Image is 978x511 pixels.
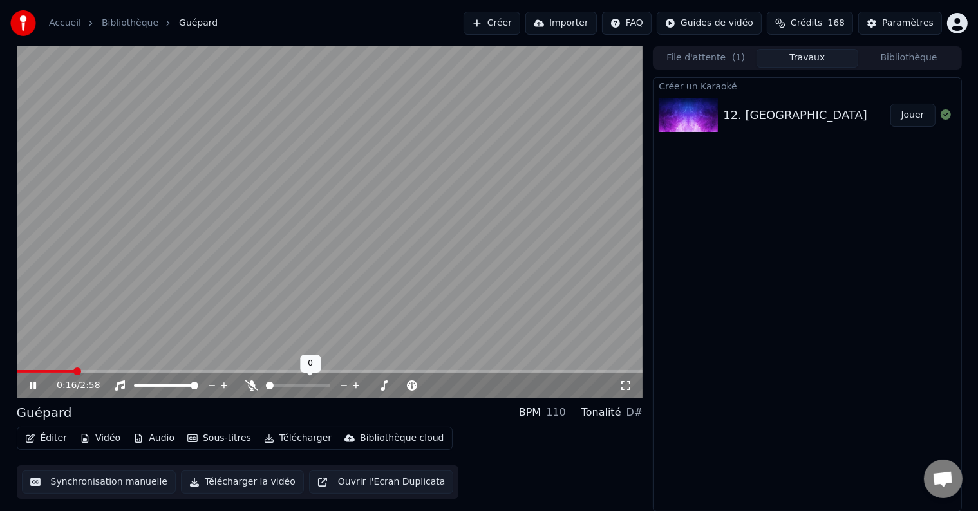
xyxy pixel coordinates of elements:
[10,10,36,36] img: youka
[75,429,126,447] button: Vidéo
[80,379,100,392] span: 2:58
[259,429,337,447] button: Télécharger
[300,355,321,373] div: 0
[49,17,218,30] nav: breadcrumb
[102,17,158,30] a: Bibliothèque
[519,405,541,420] div: BPM
[464,12,520,35] button: Créer
[890,104,936,127] button: Jouer
[179,17,218,30] span: Guépard
[360,432,444,445] div: Bibliothèque cloud
[17,404,72,422] div: Guépard
[657,12,762,35] button: Guides de vidéo
[626,405,643,420] div: D#
[57,379,77,392] span: 0:16
[128,429,180,447] button: Audio
[924,460,963,498] div: Ouvrir le chat
[882,17,934,30] div: Paramètres
[767,12,853,35] button: Crédits168
[22,470,176,494] button: Synchronisation manuelle
[732,51,745,64] span: ( 1 )
[827,17,845,30] span: 168
[525,12,597,35] button: Importer
[181,470,304,494] button: Télécharger la vidéo
[757,49,858,68] button: Travaux
[723,106,867,124] div: 12. [GEOGRAPHIC_DATA]
[791,17,822,30] span: Crédits
[655,49,757,68] button: File d'attente
[602,12,652,35] button: FAQ
[49,17,81,30] a: Accueil
[581,405,621,420] div: Tonalité
[182,429,256,447] button: Sous-titres
[57,379,88,392] div: /
[309,470,454,494] button: Ouvrir l'Ecran Duplicata
[858,12,942,35] button: Paramètres
[546,405,566,420] div: 110
[20,429,72,447] button: Éditer
[858,49,960,68] button: Bibliothèque
[654,78,961,93] div: Créer un Karaoké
